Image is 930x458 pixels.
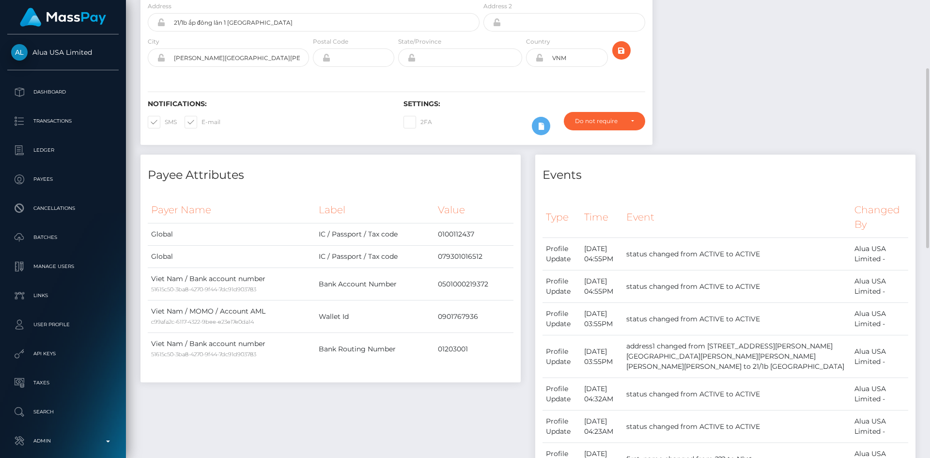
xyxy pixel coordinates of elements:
[403,116,432,128] label: 2FA
[7,138,119,162] a: Ledger
[11,230,115,245] p: Batches
[434,268,513,300] td: 0501000219372
[7,109,119,133] a: Transactions
[11,405,115,419] p: Search
[7,371,119,395] a: Taxes
[148,37,159,46] label: City
[7,429,119,453] a: Admin
[148,2,171,11] label: Address
[11,259,115,274] p: Manage Users
[11,44,28,61] img: Alua USA Limited
[434,223,513,246] td: 0100112437
[581,335,623,378] td: [DATE] 03:55PM
[623,411,851,443] td: status changed from ACTIVE to ACTIVE
[151,351,256,358] small: 51615c50-3ba8-4270-9f44-7dc91d903783
[11,347,115,361] p: API Keys
[542,411,581,443] td: Profile Update
[148,333,315,365] td: Viet Nam / Bank account number
[7,167,119,191] a: Payees
[7,400,119,424] a: Search
[434,333,513,365] td: 01203001
[7,254,119,279] a: Manage Users
[315,223,434,246] td: IC / Passport / Tax code
[851,378,908,411] td: Alua USA Limited -
[403,100,645,108] h6: Settings:
[542,197,581,238] th: Type
[11,434,115,448] p: Admin
[7,48,119,57] span: Alua USA Limited
[11,288,115,303] p: Links
[564,112,645,130] button: Do not require
[581,411,623,443] td: [DATE] 04:23AM
[7,80,119,104] a: Dashboard
[851,303,908,335] td: Alua USA Limited -
[851,238,908,270] td: Alua USA Limited -
[542,167,908,184] h4: Events
[7,196,119,221] a: Cancellations
[434,246,513,268] td: 079301016512
[434,300,513,333] td: 0901767936
[148,116,177,128] label: SMS
[20,8,106,27] img: MassPay Logo
[315,268,434,300] td: Bank Account Number
[581,238,623,270] td: [DATE] 04:55PM
[7,342,119,366] a: API Keys
[581,378,623,411] td: [DATE] 04:32AM
[851,411,908,443] td: Alua USA Limited -
[623,378,851,411] td: status changed from ACTIVE to ACTIVE
[7,313,119,337] a: User Profile
[151,286,256,293] small: 51615c50-3ba8-4270-9f44-7dc91d903783
[315,246,434,268] td: IC / Passport / Tax code
[11,172,115,187] p: Payees
[575,117,623,125] div: Do not require
[851,335,908,378] td: Alua USA Limited -
[313,37,348,46] label: Postal Code
[11,143,115,158] p: Ledger
[148,246,315,268] td: Global
[11,201,115,216] p: Cancellations
[185,116,220,128] label: E-mail
[542,270,581,303] td: Profile Update
[148,300,315,333] td: Viet Nam / MOMO / Account AML
[148,100,389,108] h6: Notifications:
[581,270,623,303] td: [DATE] 04:55PM
[151,318,254,325] small: c99afa2c-6117-4322-9bee-e23e17e0da14
[581,303,623,335] td: [DATE] 03:55PM
[623,303,851,335] td: status changed from ACTIVE to ACTIVE
[7,284,119,308] a: Links
[11,317,115,332] p: User Profile
[7,225,119,250] a: Batches
[542,303,581,335] td: Profile Update
[623,335,851,378] td: address1 changed from [STREET_ADDRESS][PERSON_NAME][GEOGRAPHIC_DATA][PERSON_NAME][PERSON_NAME][PE...
[623,270,851,303] td: status changed from ACTIVE to ACTIVE
[434,197,513,223] th: Value
[542,378,581,411] td: Profile Update
[315,197,434,223] th: Label
[148,223,315,246] td: Global
[315,300,434,333] td: Wallet Id
[11,376,115,390] p: Taxes
[581,197,623,238] th: Time
[398,37,441,46] label: State/Province
[315,333,434,365] td: Bank Routing Number
[148,268,315,300] td: Viet Nam / Bank account number
[11,114,115,128] p: Transactions
[623,197,851,238] th: Event
[148,197,315,223] th: Payer Name
[542,238,581,270] td: Profile Update
[148,167,513,184] h4: Payee Attributes
[542,335,581,378] td: Profile Update
[526,37,550,46] label: Country
[623,238,851,270] td: status changed from ACTIVE to ACTIVE
[851,197,908,238] th: Changed By
[11,85,115,99] p: Dashboard
[483,2,512,11] label: Address 2
[851,270,908,303] td: Alua USA Limited -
